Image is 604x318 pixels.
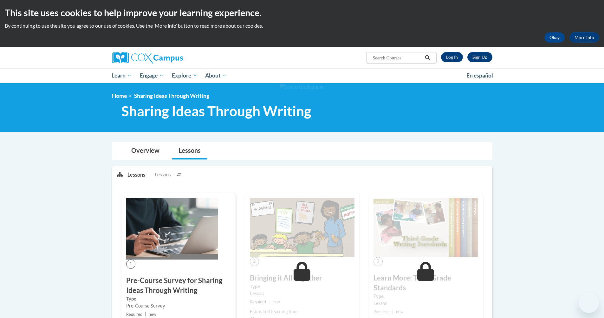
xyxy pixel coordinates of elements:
[392,309,393,314] span: |
[5,22,599,29] p: By continuing to use the site you agree to our use of cookies. Use the ‘More info’ button to read...
[127,171,145,178] p: Lessons
[126,302,231,309] div: Pre-Course Survey
[112,92,127,99] a: Home
[136,68,168,83] a: Engage
[441,52,463,62] a: Log In
[250,300,266,304] span: Required
[112,52,183,64] img: Cox Campus
[205,72,227,79] span: About
[396,309,404,314] span: new
[250,308,354,315] div: Estimated learning time:
[125,143,166,159] a: Overview
[373,309,390,314] span: Required
[126,295,231,302] label: Type
[126,312,142,317] span: Required
[149,312,156,317] span: new
[373,293,478,300] label: Type
[423,54,432,62] button: Search
[462,69,497,82] a: En español
[134,92,209,99] span: Sharing Ideas Through Writing
[126,260,135,269] span: 1
[121,103,311,119] span: Sharing Ideas Through Writing
[145,312,146,317] span: |
[201,68,231,83] a: About
[126,276,231,295] h3: Pre-Course Survey for Sharing Ideas Through Writing
[140,72,164,79] span: Engage
[102,68,502,83] div: Main menu
[544,32,565,43] button: Okay
[172,72,197,79] span: Explore
[373,257,383,266] span: 3
[250,273,354,283] h3: Bringing it All Together
[272,300,280,304] span: new
[372,54,423,62] input: Search Courses
[172,143,207,159] a: Lessons
[250,290,354,297] div: Lesson
[155,171,171,178] span: Lessons
[280,84,325,91] img: Section background
[250,283,354,290] label: Type
[373,300,478,307] div: Lesson
[250,198,354,257] img: Course Image
[5,6,599,19] h2: This site uses cookies to help improve your learning experience.
[112,52,232,64] a: Cox Campus
[108,68,136,83] a: Learn
[579,293,599,313] iframe: Button to launch messaging window
[269,300,270,304] span: |
[373,198,478,257] img: Course Image
[467,52,492,62] a: Register
[569,32,599,43] a: More Info
[126,198,218,260] img: Course Image
[250,257,259,266] span: 2
[168,68,201,83] a: Explore
[466,72,493,79] span: En español
[373,273,478,293] h3: Learn More: Third Grade Standards
[112,72,132,79] span: Learn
